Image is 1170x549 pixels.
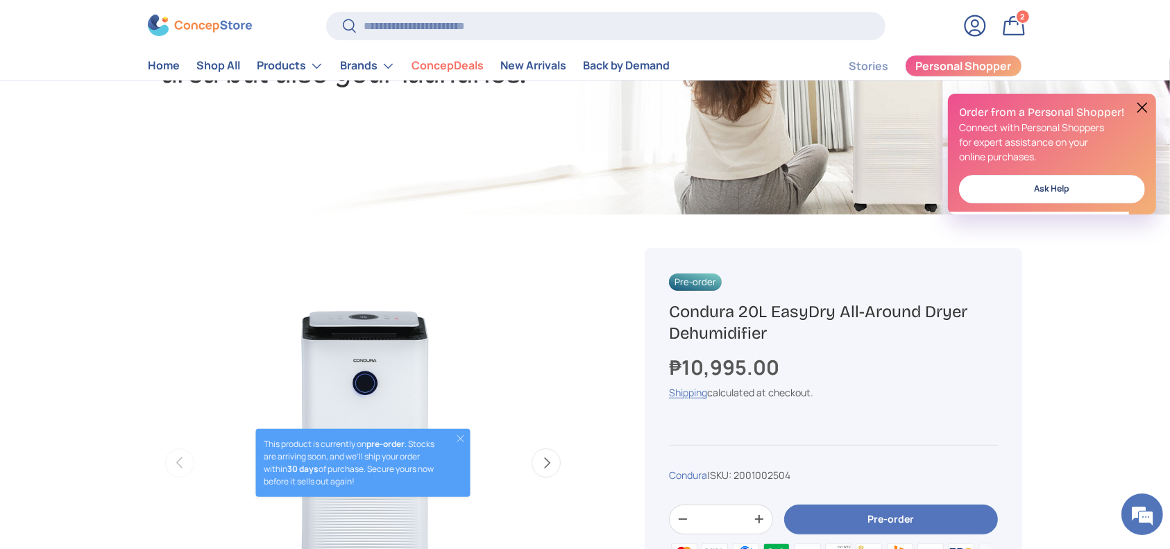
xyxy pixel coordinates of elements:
summary: Products [248,52,332,80]
button: Pre-order [784,505,998,534]
span: SKU: [710,468,731,482]
a: ConcepDeals [412,53,484,80]
h1: Condura 20L EasyDry All-Around Dryer Dehumidifier [669,301,998,344]
nav: Secondary [815,52,1022,80]
strong: pre-order [366,438,405,450]
a: Condura [669,468,707,482]
div: calculated at checkout. [669,385,998,400]
h2: Order from a Personal Shopper! [959,105,1145,120]
a: Home [148,53,180,80]
span: Personal Shopper [916,61,1012,72]
span: Pre-order [669,273,722,291]
a: Shop All [196,53,240,80]
a: Shipping [669,386,707,399]
strong: 30 days [287,463,319,475]
a: Stories [849,53,888,80]
p: This product is currently on . Stocks are arriving soon, and we’ll ship your order within of purc... [264,438,442,488]
a: Personal Shopper [905,55,1022,77]
span: | [707,468,790,482]
img: ConcepStore [148,15,252,37]
summary: Brands [332,52,403,80]
strong: ₱10,995.00 [669,353,783,381]
span: 2001002504 [734,468,790,482]
p: Connect with Personal Shoppers for expert assistance on your online purchases. [959,120,1145,164]
a: New Arrivals [500,53,566,80]
nav: Primary [148,52,670,80]
span: 2 [1021,12,1026,22]
a: Ask Help [959,175,1145,203]
a: Back by Demand [583,53,670,80]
